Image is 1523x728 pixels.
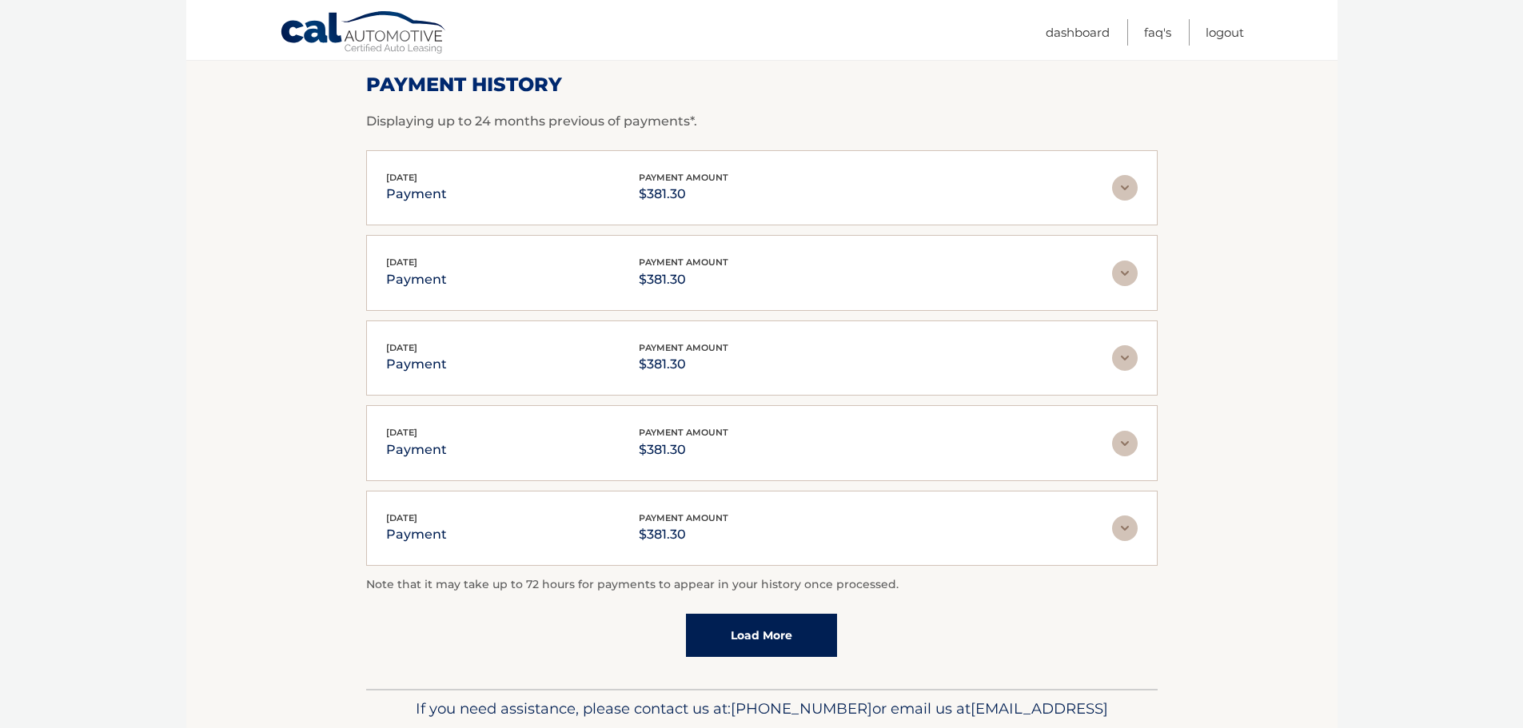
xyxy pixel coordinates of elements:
p: $381.30 [639,269,728,291]
span: [DATE] [386,427,417,438]
span: [PHONE_NUMBER] [731,699,872,718]
p: payment [386,523,447,546]
img: accordion-rest.svg [1112,175,1138,201]
a: Dashboard [1046,19,1110,46]
p: Displaying up to 24 months previous of payments*. [366,112,1158,131]
a: FAQ's [1144,19,1171,46]
p: $381.30 [639,353,728,376]
span: [DATE] [386,512,417,523]
span: payment amount [639,172,728,183]
p: payment [386,439,447,461]
p: $381.30 [639,183,728,205]
p: $381.30 [639,523,728,546]
img: accordion-rest.svg [1112,515,1138,541]
p: payment [386,353,447,376]
p: Note that it may take up to 72 hours for payments to appear in your history once processed. [366,575,1158,595]
span: payment amount [639,512,728,523]
img: accordion-rest.svg [1112,345,1138,371]
img: accordion-rest.svg [1112,431,1138,456]
span: payment amount [639,257,728,268]
p: payment [386,269,447,291]
span: payment amount [639,342,728,353]
a: Logout [1206,19,1244,46]
p: payment [386,183,447,205]
span: [DATE] [386,172,417,183]
img: accordion-rest.svg [1112,261,1138,286]
span: payment amount [639,427,728,438]
span: [DATE] [386,342,417,353]
span: [DATE] [386,257,417,268]
a: Load More [686,614,837,657]
a: Cal Automotive [280,10,448,57]
p: $381.30 [639,439,728,461]
h2: Payment History [366,73,1158,97]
